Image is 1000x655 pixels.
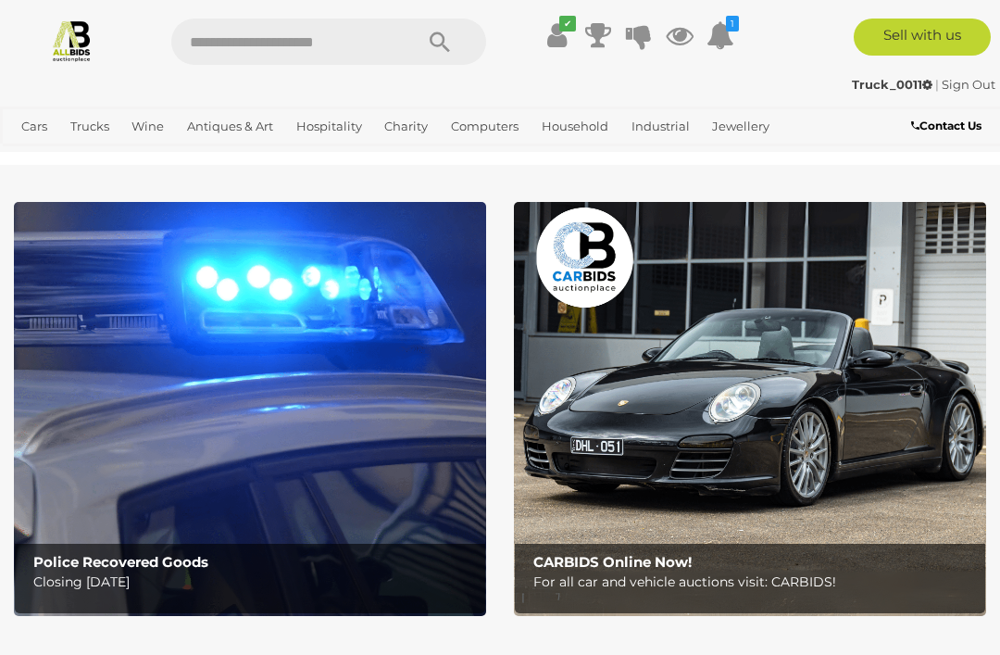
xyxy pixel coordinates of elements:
a: Office [14,142,64,172]
a: Contact Us [911,116,986,136]
a: Jewellery [705,111,777,142]
a: Charity [377,111,435,142]
a: 1 [706,19,734,52]
p: For all car and vehicle auctions visit: CARBIDS! [533,571,976,594]
button: Search [394,19,486,65]
a: Truck_0011 [852,77,935,92]
a: Antiques & Art [180,111,281,142]
img: Allbids.com.au [50,19,94,62]
a: ✔ [544,19,571,52]
a: Sell with us [854,19,992,56]
a: Wine [124,111,171,142]
p: Closing [DATE] [33,571,476,594]
a: Trucks [63,111,117,142]
i: ✔ [559,16,576,31]
a: Hospitality [289,111,369,142]
a: Sign Out [942,77,995,92]
a: Sports [72,142,125,172]
a: Industrial [624,111,697,142]
i: 1 [726,16,739,31]
a: Cars [14,111,55,142]
img: CARBIDS Online Now! [514,202,986,616]
b: Contact Us [911,119,981,132]
a: [GEOGRAPHIC_DATA] [132,142,279,172]
a: CARBIDS Online Now! CARBIDS Online Now! For all car and vehicle auctions visit: CARBIDS! [514,202,986,616]
a: Household [534,111,616,142]
b: CARBIDS Online Now! [533,553,692,571]
b: Police Recovered Goods [33,553,208,571]
img: Police Recovered Goods [14,202,486,616]
a: Computers [444,111,526,142]
a: Police Recovered Goods Police Recovered Goods Closing [DATE] [14,202,486,616]
strong: Truck_0011 [852,77,932,92]
span: | [935,77,939,92]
